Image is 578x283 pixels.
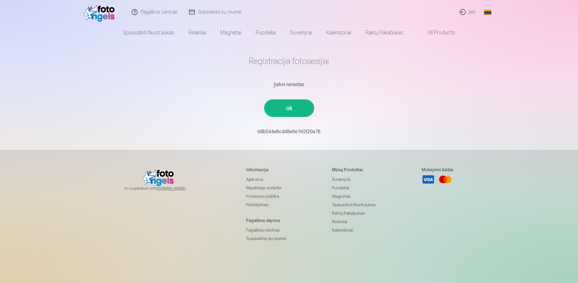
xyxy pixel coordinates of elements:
[422,173,435,186] a: Visa
[246,234,286,243] a: Susisiekite su mumis
[113,81,465,88] div: Įvykis nerastas
[332,192,376,201] a: Magnetai
[422,167,453,173] h5: Mokėjimo būdai
[246,192,286,201] a: Privatumo politika
[332,167,376,173] h5: Mūsų produktai
[248,24,283,41] a: Puodeliai
[283,24,319,41] a: Suvenyrai
[411,24,462,41] a: All products
[116,24,181,41] a: Spausdinti nuotraukas
[246,226,286,234] a: Pagalbos centras
[246,184,286,192] a: Naudotojo sutartis
[439,173,452,186] a: Mastercard
[246,201,286,209] a: Pristatymas
[332,201,376,209] a: Spausdinti nuotraukas
[83,2,118,22] img: /fa2
[332,184,376,192] a: Puodeliai
[246,175,286,184] a: Apie mus
[332,217,376,226] a: Rinkiniai
[246,167,286,173] h5: Informacija
[113,56,465,66] h1: Registracija fotosesijai
[213,24,248,41] a: Magnetai
[181,24,213,41] a: Rinkiniai
[125,186,200,191] span: In cooperation with
[319,24,358,41] a: Kalendoriai
[332,226,376,234] a: Kalendoriai
[113,128,465,135] p: 68b044a8cdd8a9e165f20a78⁩
[156,186,200,191] a: [DOMAIN_NAME]
[358,24,411,41] a: Raktų pakabukas
[265,100,313,116] a: ok
[246,217,286,224] h5: Pagalbos skyrius
[332,175,376,184] a: Suvenyrai
[332,209,376,217] a: Raktų pakabukas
